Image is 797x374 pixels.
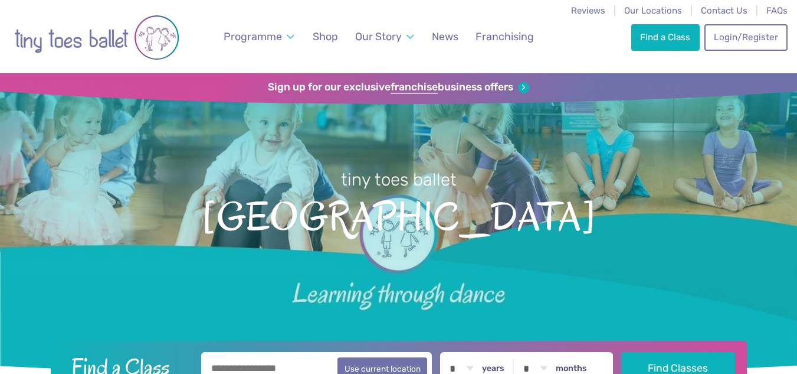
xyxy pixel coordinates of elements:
a: Our Locations [624,5,682,16]
span: Programme [224,30,282,43]
a: Franchising [470,24,539,50]
a: FAQs [766,5,788,16]
a: News [427,24,464,50]
a: Contact Us [701,5,747,16]
a: Find a Class [631,24,700,50]
img: tiny toes ballet [14,8,179,67]
strong: franchise [391,81,438,94]
span: News [432,30,458,43]
a: Our Story [350,24,419,50]
a: Sign up for our exclusivefranchisebusiness offers [268,81,529,94]
span: [GEOGRAPHIC_DATA] [21,191,776,239]
a: Programme [218,24,300,50]
label: years [482,363,504,374]
label: months [556,363,587,374]
span: Franchising [475,30,534,43]
a: Reviews [571,5,605,16]
a: Login/Register [704,24,787,50]
span: Shop [313,30,338,43]
small: tiny toes ballet [341,170,457,190]
a: Shop [307,24,343,50]
span: Our Story [355,30,402,43]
